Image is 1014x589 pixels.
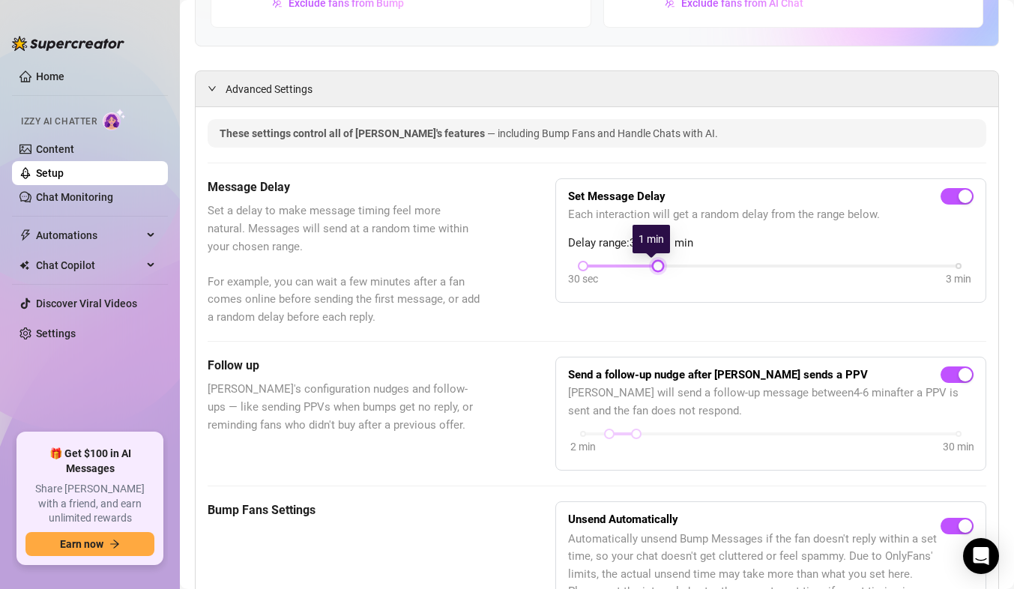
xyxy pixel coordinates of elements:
img: AI Chatter [103,109,126,130]
span: thunderbolt [19,229,31,241]
span: Set a delay to make message timing feel more natural. Messages will send at a random time within ... [208,202,480,326]
span: Share [PERSON_NAME] with a friend, and earn unlimited rewards [25,482,154,526]
div: 3 min [946,271,971,287]
span: arrow-right [109,539,120,549]
span: Delay range: 30 sec - 1 min [568,236,693,250]
a: Content [36,143,74,155]
span: Izzy AI Chatter [21,115,97,129]
h5: Bump Fans Settings [208,501,480,519]
div: Open Intercom Messenger [963,538,999,574]
button: Earn nowarrow-right [25,532,154,556]
h5: Follow up [208,357,480,375]
div: 30 sec [568,271,598,287]
strong: Unsend Automatically [568,513,678,526]
div: 1 min [633,225,670,253]
span: 🎁 Get $100 in AI Messages [25,447,154,476]
a: Home [36,70,64,82]
a: Discover Viral Videos [36,297,137,309]
div: 30 min [943,438,974,455]
span: Chat Copilot [36,253,142,277]
div: 2 min [570,438,596,455]
h5: Message Delay [208,178,480,196]
a: Chat Monitoring [36,191,113,203]
span: expanded [208,84,217,93]
a: Setup [36,167,64,179]
div: expanded [208,80,226,97]
span: These settings control all of [PERSON_NAME]'s features [220,127,487,139]
a: Settings [36,327,76,339]
span: Automations [36,223,142,247]
span: [PERSON_NAME]'s configuration nudges and follow-ups — like sending PPVs when bumps get no reply, ... [208,381,480,434]
img: Chat Copilot [19,260,29,271]
strong: Send a follow-up nudge after [PERSON_NAME] sends a PPV [568,368,868,381]
span: Earn now [60,538,103,550]
span: Advanced Settings [226,81,313,97]
strong: Set Message Delay [568,190,666,203]
img: logo-BBDzfeDw.svg [12,36,124,51]
span: [PERSON_NAME] will send a follow-up message between 4 - 6 min after a PPV is sent and the fan doe... [568,386,959,417]
span: — including Bump Fans and Handle Chats with AI. [487,127,718,139]
span: Each interaction will get a random delay from the range below. [568,206,974,224]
